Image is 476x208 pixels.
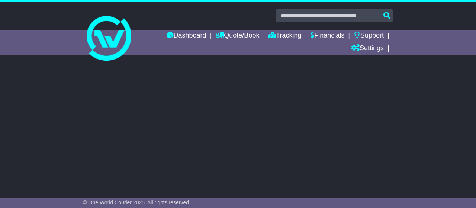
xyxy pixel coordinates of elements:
a: Support [354,30,384,42]
a: Dashboard [167,30,206,42]
span: © One World Courier 2025. All rights reserved. [83,199,190,205]
a: Tracking [268,30,301,42]
a: Settings [351,42,384,55]
a: Quote/Book [215,30,259,42]
a: Financials [311,30,344,42]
